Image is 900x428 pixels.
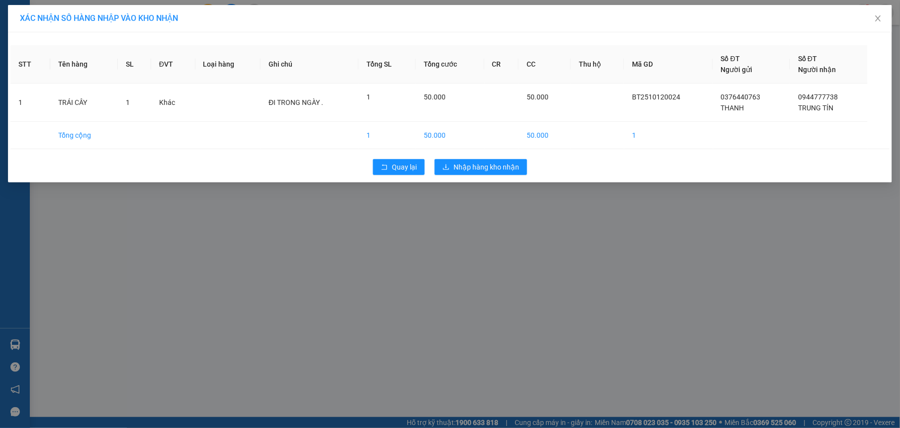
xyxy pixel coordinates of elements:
span: close [874,14,882,22]
th: Thu hộ [571,45,624,84]
span: Số ĐT [721,55,740,63]
th: SL [118,45,151,84]
span: Quay lại [392,162,417,172]
td: 1 [10,84,50,122]
th: Loại hàng [195,45,261,84]
span: 0944777738 [798,93,838,101]
td: TRÁI CÂY [50,84,118,122]
td: 50.000 [416,122,484,149]
th: Tên hàng [50,45,118,84]
th: Tổng SL [359,45,416,84]
button: rollbackQuay lại [373,159,425,175]
td: Tổng cộng [50,122,118,149]
span: BT2510120024 [632,93,680,101]
span: Nhập hàng kho nhận [453,162,519,172]
span: TRUNG TÍN [798,104,833,112]
th: CR [484,45,519,84]
span: Người nhận [798,66,836,74]
th: CC [519,45,571,84]
span: Người gửi [721,66,753,74]
span: ĐI TRONG NGÀY . [269,98,323,106]
span: 50.000 [527,93,548,101]
th: Mã GD [624,45,713,84]
span: 0376440763 [721,93,761,101]
span: XÁC NHẬN SỐ HÀNG NHẬP VÀO KHO NHẬN [20,13,178,23]
span: 1 [126,98,130,106]
div: như [95,32,163,44]
td: 1 [359,122,416,149]
div: VP Chơn Thành [8,8,88,32]
th: Tổng cước [416,45,484,84]
th: STT [10,45,50,84]
span: Gửi: [8,9,24,20]
td: 50.000 [519,122,571,149]
span: 50.000 [424,93,446,101]
span: Số ĐT [798,55,817,63]
span: THANH [721,104,744,112]
td: Khác [151,84,195,122]
th: Ghi chú [261,45,359,84]
div: chị [PERSON_NAME] [8,32,88,56]
span: 1 [366,93,370,101]
th: ĐVT [151,45,195,84]
div: VP Bù Nho [95,8,163,32]
button: Close [864,5,892,33]
button: downloadNhập hàng kho nhận [435,159,527,175]
span: rollback [381,164,388,171]
td: 1 [624,122,713,149]
span: download [443,164,450,171]
span: Nhận: [95,9,119,20]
